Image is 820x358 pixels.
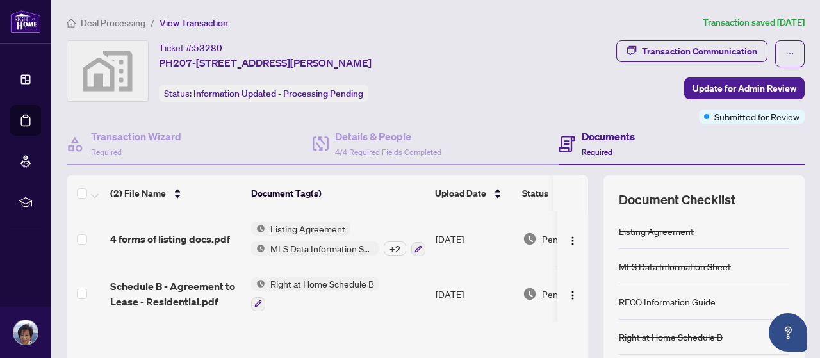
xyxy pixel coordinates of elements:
img: Logo [568,290,578,300]
span: Status [522,186,548,200]
th: Status [517,175,626,211]
span: Pending Review [542,287,606,301]
span: PH207-[STREET_ADDRESS][PERSON_NAME] [159,55,372,70]
h4: Transaction Wizard [91,129,181,144]
td: [DATE] [430,211,518,266]
img: Logo [568,236,578,246]
span: Document Checklist [619,191,735,209]
button: Logo [562,229,583,249]
span: 4/4 Required Fields Completed [335,147,441,157]
img: svg%3e [67,41,148,101]
div: RECO Information Guide [619,295,716,309]
div: Right at Home Schedule B [619,330,723,344]
span: 4 forms of listing docs.pdf [110,231,230,247]
li: / [151,15,154,30]
button: Update for Admin Review [684,77,805,99]
span: (2) File Name [110,186,166,200]
button: Transaction Communication [616,40,767,62]
img: Status Icon [251,222,265,236]
img: Profile Icon [13,320,38,345]
span: Information Updated - Processing Pending [193,88,363,99]
button: Logo [562,284,583,304]
span: Listing Agreement [265,222,350,236]
span: View Transaction [160,17,228,29]
img: Document Status [523,232,537,246]
span: ellipsis [785,49,794,58]
img: Status Icon [251,241,265,256]
span: Deal Processing [81,17,145,29]
span: Pending Review [542,232,606,246]
h4: Details & People [335,129,441,144]
article: Transaction saved [DATE] [703,15,805,30]
span: MLS Data Information Sheet [265,241,379,256]
th: Document Tag(s) [246,175,430,211]
div: MLS Data Information Sheet [619,259,731,273]
div: + 2 [384,241,406,256]
h4: Documents [582,129,635,144]
th: Upload Date [430,175,517,211]
button: Status IconListing AgreementStatus IconMLS Data Information Sheet+2 [251,222,425,256]
img: Document Status [523,287,537,301]
span: Submitted for Review [714,110,799,124]
div: Listing Agreement [619,224,694,238]
span: Required [91,147,122,157]
button: Status IconRight at Home Schedule B [251,277,379,311]
span: Update for Admin Review [693,78,796,99]
div: Ticket #: [159,40,222,55]
img: Status Icon [251,277,265,291]
span: Right at Home Schedule B [265,277,379,291]
div: Transaction Communication [642,41,757,61]
img: logo [10,10,41,33]
span: Schedule B - Agreement to Lease - Residential.pdf [110,279,241,309]
span: home [67,19,76,28]
span: Required [582,147,612,157]
span: 53280 [193,42,222,54]
td: [DATE] [430,266,518,321]
div: Status: [159,85,368,102]
th: (2) File Name [105,175,246,211]
span: Upload Date [435,186,486,200]
button: Open asap [769,313,807,352]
